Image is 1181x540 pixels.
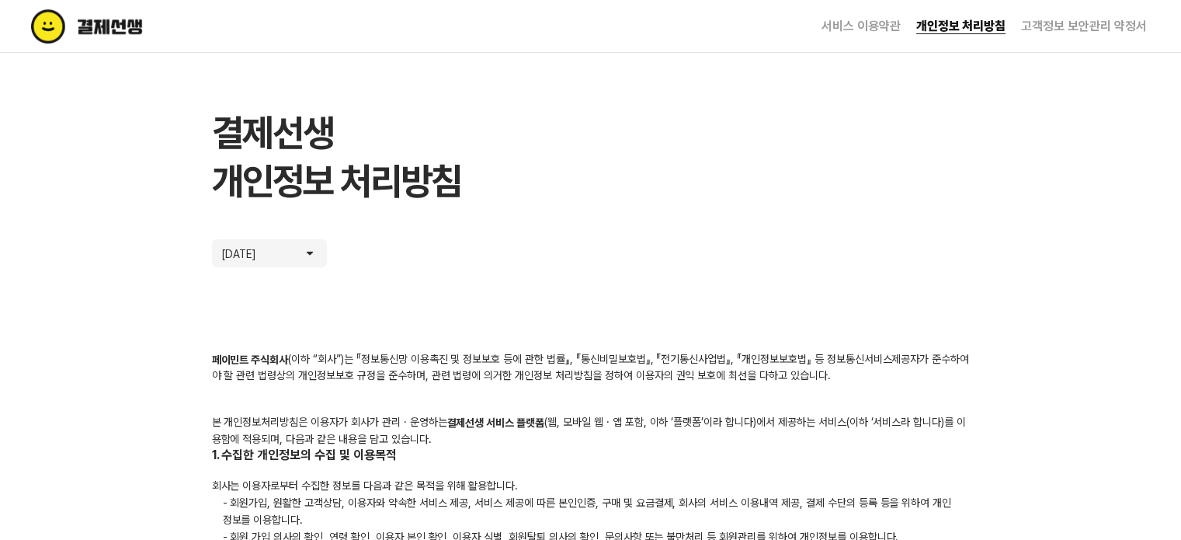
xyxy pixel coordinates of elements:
p: - 회원가입, 원활한 고객상담, 이용자와 약속한 서비스 제공, 서비스 제공에 따른 본인인증, 구매 및 요금결제, 회사의 서비스 이용내역 제공, 결제 수단의 등록 등을 위하여 ... [212,494,970,528]
b: 결제선생 서비스 플랫폼 [446,417,544,430]
a: 개인정보 처리방침 [916,19,1006,34]
img: arrow icon [302,246,318,261]
a: 서비스 이용약관 [821,19,901,33]
img: terms logo [31,9,209,44]
a: 고객정보 보안관리 약정서 [1021,19,1147,33]
h1: 결제선생 개인정보 처리방침 [212,109,970,205]
p: [DATE] [221,246,268,261]
b: 페이민트 주식회사 [212,354,289,366]
h2: 1. 수집한 개인정보의 수집 및 이용목적 [212,447,970,465]
button: [DATE] [212,239,327,267]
